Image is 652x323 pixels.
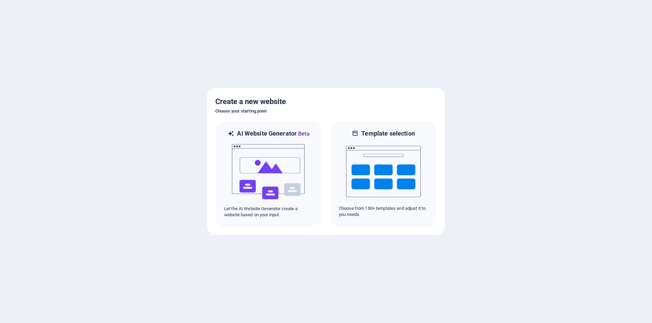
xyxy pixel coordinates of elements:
[237,129,309,138] h6: AI Website Generator
[231,138,306,206] img: ai
[215,107,437,115] h6: Choose your starting point
[361,129,415,138] h6: Template selection
[215,96,437,107] h5: Create a new website
[330,121,437,227] div: Template selectionChoose from 150+ templates and adjust it to you needs.
[224,206,313,218] p: Let the AI Website Generator create a website based on your input.
[215,121,322,227] div: AI Website GeneratorBetaaiLet the AI Website Generator create a website based on your input.
[297,130,310,137] span: Beta
[339,205,428,218] p: Choose from 150+ templates and adjust it to you needs.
